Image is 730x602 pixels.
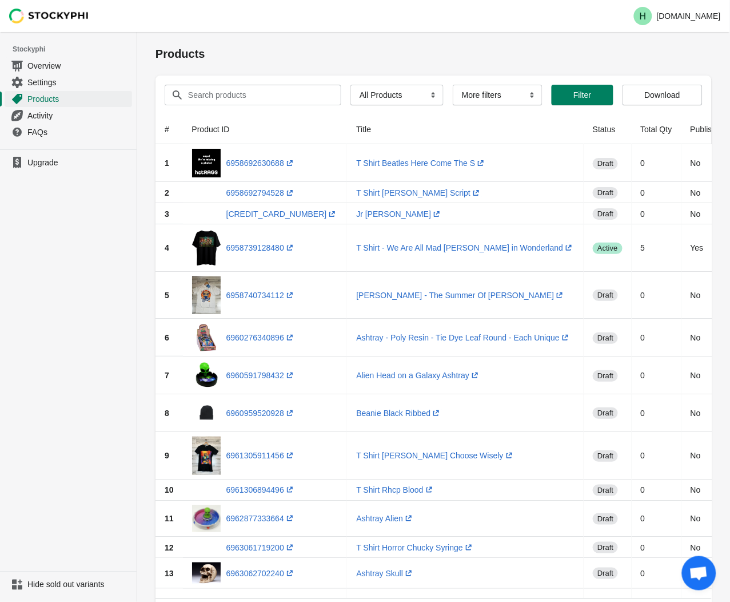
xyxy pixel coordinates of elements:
td: 0 [632,558,681,589]
a: Products [5,90,132,107]
span: 7 [165,371,169,380]
span: draft [593,158,618,169]
td: 0 [632,144,681,182]
th: Title [347,114,584,144]
text: H [640,11,647,21]
a: T Shirt Horror Chucky Syringe(opens a new window) [356,543,474,552]
span: Download [645,90,680,100]
span: 9 [165,451,169,460]
a: 6960276340896(opens a new window) [226,333,296,342]
span: 10 [165,485,174,494]
img: missingphoto_7a24dcec-e92d-412d-8321-cee5b0539024.png [192,149,221,177]
a: Ashtray - Poly Resin - Tie Dye Leaf Round - Each Unique(opens a new window) [356,333,571,342]
a: 6958692630688(opens a new window) [226,159,296,168]
button: Filter [552,85,613,105]
span: Activity [27,110,130,121]
td: 0 [632,203,681,224]
span: 6 [165,333,169,342]
a: [CREDIT_CARD_NUMBER](opens a new window) [226,209,338,219]
td: 5 [632,224,681,272]
span: draft [593,513,618,525]
td: 0 [632,501,681,537]
span: draft [593,568,618,579]
img: 1110990101.jpg [192,505,221,533]
span: 5 [165,291,169,300]
span: draft [593,187,618,199]
a: Settings [5,74,132,90]
span: Hide sold out variants [27,579,130,591]
span: 11 [165,514,174,523]
div: Open chat [682,556,716,591]
a: 6963061719200(opens a new window) [226,543,296,552]
td: 0 [632,182,681,203]
td: 0 [632,319,681,357]
img: 502563.jpg [192,361,221,390]
span: active [593,243,622,254]
a: Ashtray Skull(opens a new window) [356,569,414,578]
span: Settings [27,77,130,88]
input: Search products [188,85,321,105]
span: 1 [165,159,169,168]
img: 501734.jpg [192,563,221,584]
span: Avatar with initials H [634,7,652,25]
th: Product ID [183,114,348,144]
th: Status [584,114,631,144]
span: draft [593,208,618,220]
a: Activity [5,107,132,124]
span: 13 [165,569,174,578]
a: T Shirt [PERSON_NAME] Choose Wisely(opens a new window) [356,451,514,460]
td: 0 [632,537,681,558]
a: Overview [5,57,132,74]
a: 6961306894496(opens a new window) [226,485,296,494]
span: draft [593,485,618,496]
td: 0 [632,394,681,432]
img: image_de5f00f6-9874-42ea-bcb3-67a83f16a68c.jpg [192,276,221,315]
a: T Shirt Beatles Here Come The S(opens a new window) [356,159,486,168]
span: draft [593,450,618,462]
a: 6958740734112(opens a new window) [226,291,296,300]
span: draft [593,332,618,344]
a: Beanie Black Ribbed(opens a new window) [356,409,442,418]
img: 500298.png [192,229,221,267]
a: 6961305911456(opens a new window) [226,451,296,460]
span: 3 [165,209,169,219]
span: FAQs [27,126,130,138]
td: 0 [632,480,681,501]
td: 0 [632,272,681,319]
a: T Shirt [PERSON_NAME] Script(opens a new window) [356,188,482,197]
span: Upgrade [27,157,130,168]
th: Total Qty [632,114,681,144]
a: 6960591798432(opens a new window) [226,371,296,380]
td: 0 [632,432,681,480]
a: Alien Head on a Galaxy Ashtray(opens a new window) [356,371,481,380]
a: 6958692794528(opens a new window) [226,188,296,197]
a: 6958739128480(opens a new window) [226,243,296,252]
h1: Products [155,46,712,62]
a: T Shirt - We Are All Mad [PERSON_NAME] in Wonderland(opens a new window) [356,243,575,252]
a: T Shirt Rhcp Blood(opens a new window) [356,485,434,494]
span: draft [593,407,618,419]
span: 4 [165,243,169,252]
span: draft [593,542,618,553]
a: Ashtray Alien(opens a new window) [356,514,414,523]
a: 6963062702240(opens a new window) [226,569,296,578]
img: 503899.jpg [192,323,221,352]
img: image_34fcfe6c-a03d-4fd4-b16b-d63a27655cdf.jpg [192,437,221,475]
a: 6962877333664(opens a new window) [226,514,296,523]
span: 8 [165,409,169,418]
button: Download [623,85,703,105]
img: 502747.png [192,399,221,427]
a: 6960959520928(opens a new window) [226,409,296,418]
span: Overview [27,60,130,72]
th: # [155,114,183,144]
p: [DOMAIN_NAME] [657,11,721,21]
a: [PERSON_NAME] - The Summer Of [PERSON_NAME](opens a new window) [356,291,565,300]
a: Hide sold out variants [5,577,132,593]
span: Filter [573,90,591,100]
span: 12 [165,543,174,552]
button: Avatar with initials H[DOMAIN_NAME] [629,5,725,27]
span: draft [593,290,618,301]
td: 0 [632,357,681,394]
a: Jr [PERSON_NAME](opens a new window) [356,209,442,219]
span: Stockyphi [13,43,137,55]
